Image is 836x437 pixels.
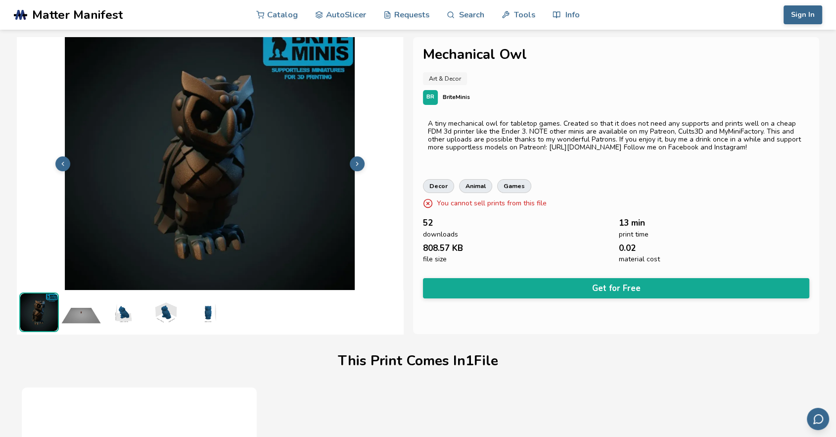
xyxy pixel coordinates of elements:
[443,92,470,102] p: BriteMinis
[145,292,185,332] img: 1_3D_Dimensions
[619,255,660,263] span: material cost
[619,243,636,253] span: 0.02
[619,231,649,239] span: print time
[423,218,433,228] span: 52
[497,179,531,193] a: games
[103,292,143,332] img: 1_3D_Dimensions
[459,179,492,193] a: animal
[187,292,227,332] img: 1_3D_Dimensions
[428,120,804,151] div: A tiny mechanical owl for tabletop games. Created so that it does not need any supports and print...
[61,292,101,332] img: 1_Print_Preview
[619,218,645,228] span: 13 min
[423,47,809,62] h1: Mechanical Owl
[426,94,434,100] span: BR
[807,408,829,430] button: Send feedback via email
[338,353,498,369] h1: This Print Comes In 1 File
[423,243,463,253] span: 808.57 KB
[423,255,447,263] span: file size
[423,179,454,193] a: decor
[423,72,467,85] a: Art & Decor
[423,278,809,298] button: Get for Free
[437,198,547,208] p: You cannot sell prints from this file
[32,8,123,22] span: Matter Manifest
[784,5,822,24] button: Sign In
[423,231,458,239] span: downloads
